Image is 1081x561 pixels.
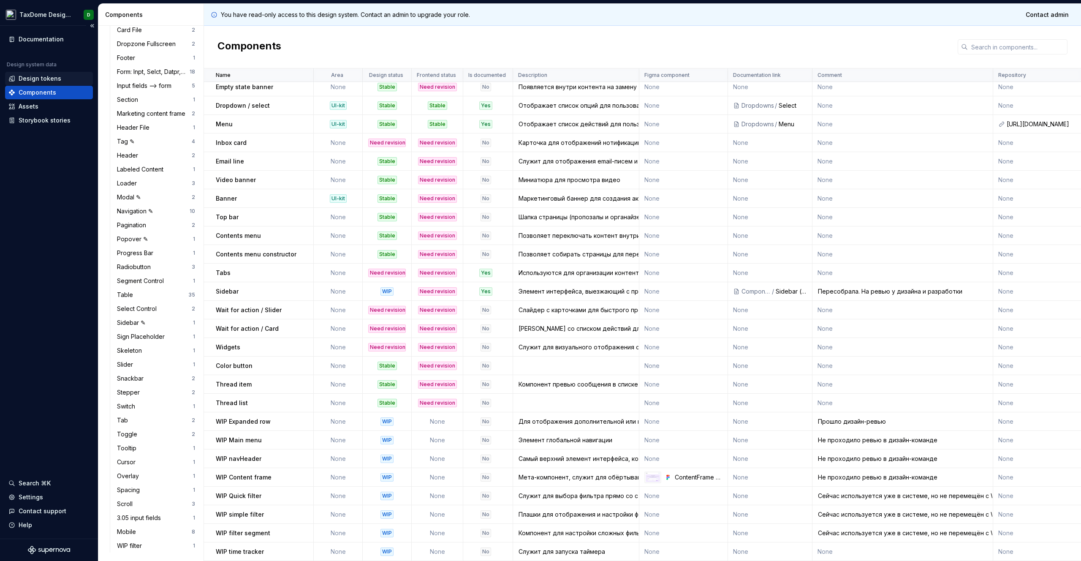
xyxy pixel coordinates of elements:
div: Stable [378,194,397,203]
p: Top bar [216,213,239,221]
div: Служит для отображения email-писем и тредов [513,157,638,166]
div: UI-kit [330,120,347,128]
a: Slider1 [114,358,198,371]
div: Отображает список опций для пользователя [513,101,638,110]
div: Stable [378,250,397,259]
a: Switch1 [114,400,198,413]
div: Need revision [418,250,457,259]
td: None [314,78,363,96]
td: None [728,226,812,245]
div: 2 [192,152,195,159]
td: None [728,171,812,189]
div: Элемент интерфейса, выезжающий с правой части экрана, поверх контента на странице с которой он бы... [513,287,638,296]
p: You have read-only access to this design system. Contact an admin to upgrade your role. [221,11,470,19]
div: WIP filter [117,542,145,550]
div: 2 [192,27,195,33]
div: / [774,101,779,110]
div: Need revision [418,176,457,184]
div: Need revision [418,287,457,296]
div: 2 [192,375,195,382]
a: Tab2 [114,414,198,427]
div: Progress Bar [117,249,157,257]
td: None [812,96,993,115]
button: Contact support [5,504,93,518]
div: 2 [192,305,195,312]
a: Snackbar2 [114,372,198,385]
a: Skeleton1 [114,344,198,357]
div: Mobile [117,528,139,536]
a: Card File2 [114,23,198,37]
img: ContentFrame v1.1.0 [645,472,660,482]
td: None [639,282,728,301]
td: None [639,78,728,96]
div: Need revision [368,324,406,333]
div: Loader [117,179,140,188]
a: Design tokens [5,72,93,85]
a: 3.05 input fields1 [114,511,198,525]
div: / [771,287,776,296]
div: Need revision [418,194,457,203]
div: No [481,213,491,221]
div: UI-kit [330,101,347,110]
div: 5 [192,82,195,89]
div: Table [117,291,136,299]
div: Components [741,287,771,296]
div: Миниатюра для просмотра видео [513,176,638,184]
div: Позволяет собирать страницы для переключения контента [513,250,638,259]
div: Components [105,11,200,19]
div: 3 [192,501,195,507]
div: Stable [428,101,447,110]
button: Collapse sidebar [86,20,98,32]
div: Используются для организации контента в разделы [513,269,638,277]
div: Sign Placeholder [117,332,168,341]
a: Settings [5,490,93,504]
a: Tooltip1 [114,441,198,455]
a: Pagination2 [114,218,198,232]
div: Section [117,95,141,104]
p: Comment [818,72,842,79]
a: Dropzone Fullscreen2 [114,37,198,51]
div: Need revision [418,213,457,221]
td: None [314,245,363,264]
a: Stepper2 [114,386,198,399]
div: No [481,250,491,259]
div: 10 [190,208,195,215]
div: Появляется внутри контента на замену empty-state [513,83,638,91]
div: Skeleton [117,346,145,355]
td: None [639,301,728,319]
div: 1 [193,347,195,354]
td: None [639,96,728,115]
div: Yes [479,287,492,296]
div: 1 [193,403,195,410]
div: Dropdowns [741,120,774,128]
div: Stable [378,101,397,110]
div: Form: Inpt, Selct, Datpr, Txta ✎ [117,68,190,76]
a: Progress Bar1 [114,246,198,260]
div: Modal ✎ [117,193,144,202]
div: Need revision [418,157,457,166]
td: None [639,245,728,264]
a: Cursor1 [114,455,198,469]
td: None [728,189,812,208]
td: None [812,189,993,208]
td: None [812,78,993,96]
div: Design system data [7,61,57,68]
div: Components [19,88,56,97]
p: Design status [369,72,403,79]
a: Contact admin [1020,7,1074,22]
div: Stable [378,231,397,240]
div: Need revision [418,139,457,147]
p: Name [216,72,231,79]
div: Segment Control [117,277,167,285]
div: Tab [117,416,131,425]
div: UI-kit [330,194,347,203]
td: None [314,319,363,338]
div: 1 [193,459,195,466]
p: Inbox card [216,139,247,147]
p: Frontend status [417,72,456,79]
img: da704ea1-22e8-46cf-95f8-d9f462a55abe.png [6,10,16,20]
a: Segment Control1 [114,274,198,288]
div: Stable [378,83,397,91]
td: None [728,133,812,152]
div: No [481,139,491,147]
